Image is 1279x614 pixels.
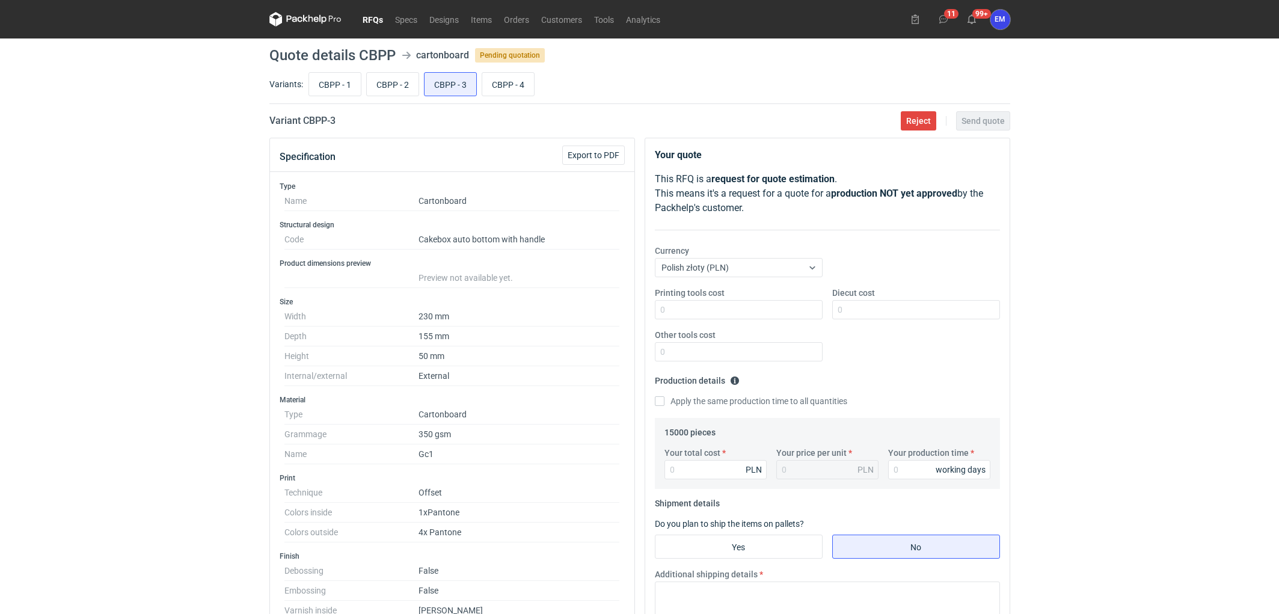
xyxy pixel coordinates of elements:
[655,342,823,361] input: 0
[620,12,666,26] a: Analytics
[284,191,419,211] dt: Name
[419,273,513,283] span: Preview not available yet.
[936,464,986,476] div: working days
[482,72,535,96] label: CBPP - 4
[280,182,625,191] h3: Type
[832,287,875,299] label: Diecut cost
[655,245,689,257] label: Currency
[419,307,620,327] dd: 230 mm
[655,568,758,580] label: Additional shipping details
[419,425,620,444] dd: 350 gsm
[655,535,823,559] label: Yes
[284,346,419,366] dt: Height
[284,561,419,581] dt: Debossing
[280,143,336,171] button: Specification
[906,117,931,125] span: Reject
[655,300,823,319] input: 0
[465,12,498,26] a: Items
[664,447,720,459] label: Your total cost
[419,483,620,503] dd: Offset
[284,444,419,464] dt: Name
[990,10,1010,29] button: EM
[661,263,729,272] span: Polish złoty (PLN)
[419,366,620,386] dd: External
[498,12,535,26] a: Orders
[832,300,1000,319] input: 0
[269,78,303,90] label: Variants:
[284,307,419,327] dt: Width
[655,395,847,407] label: Apply the same production time to all quantities
[655,149,702,161] strong: Your quote
[588,12,620,26] a: Tools
[888,447,969,459] label: Your production time
[284,405,419,425] dt: Type
[934,10,953,29] button: 11
[284,483,419,503] dt: Technique
[419,444,620,464] dd: Gc1
[956,111,1010,130] button: Send quote
[832,535,1000,559] label: No
[280,259,625,268] h3: Product dimensions preview
[284,327,419,346] dt: Depth
[308,72,361,96] label: CBPP - 1
[962,117,1005,125] span: Send quote
[655,494,720,508] legend: Shipment details
[655,519,804,529] label: Do you plan to ship the items on pallets?
[419,346,620,366] dd: 50 mm
[655,287,725,299] label: Printing tools cost
[535,12,588,26] a: Customers
[280,220,625,230] h3: Structural design
[284,503,419,523] dt: Colors inside
[655,371,740,385] legend: Production details
[664,423,716,437] legend: 15000 pieces
[746,464,762,476] div: PLN
[280,551,625,561] h3: Finish
[419,581,620,601] dd: False
[284,425,419,444] dt: Grammage
[962,10,981,29] button: 99+
[284,230,419,250] dt: Code
[280,297,625,307] h3: Size
[389,12,423,26] a: Specs
[419,191,620,211] dd: Cartonboard
[419,230,620,250] dd: Cakebox auto bottom with handle
[655,172,1000,215] p: This RFQ is a . This means it's a request for a quote for a by the Packhelp's customer.
[901,111,936,130] button: Reject
[664,460,767,479] input: 0
[568,151,619,159] span: Export to PDF
[562,146,625,165] button: Export to PDF
[416,48,469,63] div: cartonboard
[284,581,419,601] dt: Embossing
[711,173,835,185] strong: request for quote estimation
[419,503,620,523] dd: 1xPantone
[831,188,957,199] strong: production NOT yet approved
[776,447,847,459] label: Your price per unit
[284,366,419,386] dt: Internal/external
[269,48,396,63] h1: Quote details CBPP
[423,12,465,26] a: Designs
[990,10,1010,29] div: Ewelina Macek
[419,561,620,581] dd: False
[419,523,620,542] dd: 4x Pantone
[419,327,620,346] dd: 155 mm
[655,329,716,341] label: Other tools cost
[419,405,620,425] dd: Cartonboard
[269,12,342,26] svg: Packhelp Pro
[269,114,336,128] h2: Variant CBPP - 3
[857,464,874,476] div: PLN
[888,460,990,479] input: 0
[280,473,625,483] h3: Print
[284,523,419,542] dt: Colors outside
[280,395,625,405] h3: Material
[366,72,419,96] label: CBPP - 2
[475,48,545,63] span: Pending quotation
[357,12,389,26] a: RFQs
[424,72,477,96] label: CBPP - 3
